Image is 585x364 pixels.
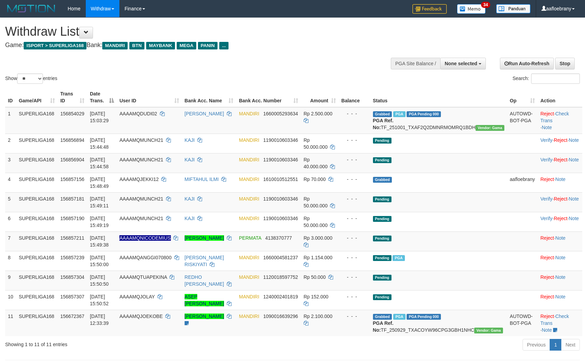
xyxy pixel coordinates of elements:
div: PGA Site Balance / [391,58,440,69]
span: Rp 50.000.000 [304,196,328,208]
th: Action [538,88,582,107]
span: Marked by aafsoycanthlai [393,111,405,117]
span: Grabbed [373,111,392,117]
span: Copy 1190010603346 to clipboard [263,216,298,221]
td: · · [538,212,582,231]
span: BTN [129,42,144,49]
span: MANDIRI [239,274,259,280]
a: Reject [540,255,554,260]
td: · · [538,192,582,212]
a: Reject [540,111,554,116]
td: SUPERLIGA168 [16,173,58,192]
a: Reject [554,216,568,221]
th: ID [5,88,16,107]
a: Verify [540,196,552,202]
a: Reject [540,274,554,280]
td: AUTOWD-BOT-PGA [507,310,538,336]
a: Run Auto-Refresh [500,58,554,69]
span: Pending [373,275,391,281]
td: · [538,173,582,192]
td: 4 [5,173,16,192]
span: 156856904 [60,157,84,162]
label: Show entries [5,73,57,84]
th: Date Trans.: activate to sort column descending [87,88,117,107]
span: Copy 1120018597752 to clipboard [263,274,298,280]
span: 156857307 [60,294,84,299]
span: Grabbed [373,177,392,183]
span: Copy 1240002401819 to clipboard [263,294,298,299]
a: Note [555,274,566,280]
div: - - - [341,195,367,202]
div: - - - [341,274,367,281]
span: PANIN [198,42,218,49]
a: REDHO [PERSON_NAME] [185,274,224,287]
td: SUPERLIGA168 [16,107,58,134]
span: AAAAMQJOEKOBE [119,314,163,319]
td: SUPERLIGA168 [16,212,58,231]
a: [PERSON_NAME] [185,235,224,241]
div: - - - [341,215,367,222]
span: [DATE] 15:50:50 [90,274,109,287]
td: · · [538,310,582,336]
span: Rp 1.154.000 [304,255,332,260]
td: · [538,290,582,310]
h1: Withdraw List [5,25,383,38]
th: Amount: activate to sort column ascending [301,88,339,107]
span: MANDIRI [239,196,259,202]
td: aafloebrany [507,173,538,192]
span: Nama rekening ada tanda titik/strip, harap diedit [119,235,171,241]
td: SUPERLIGA168 [16,153,58,173]
td: SUPERLIGA168 [16,271,58,290]
td: 1 [5,107,16,134]
a: KAJI [185,137,195,143]
span: [DATE] 15:49:19 [90,216,109,228]
input: Search: [531,73,580,84]
span: 156857211 [60,235,84,241]
a: Note [555,177,566,182]
a: Note [555,294,566,299]
span: Rp 50.000.000 [304,216,328,228]
span: Pending [373,236,391,241]
button: None selected [440,58,486,69]
td: 9 [5,271,16,290]
td: TF_250929_TXACOYW96CPG3GBH1NHC [370,310,507,336]
span: [DATE] 15:49:38 [90,235,109,248]
img: MOTION_logo.png [5,3,57,14]
span: Vendor URL: https://trx31.1velocity.biz [474,328,503,333]
a: Reject [554,137,568,143]
b: PGA Ref. No: [373,118,394,130]
img: Feedback.jpg [412,4,447,14]
a: Check Trans [540,314,569,326]
th: User ID: activate to sort column ascending [117,88,182,107]
span: [DATE] 15:44:58 [90,157,109,169]
a: Note [569,216,579,221]
a: [PERSON_NAME] [185,314,224,319]
span: AAAAMQANGGI070800 [119,255,172,260]
td: 11 [5,310,16,336]
td: 7 [5,231,16,251]
span: 156857239 [60,255,84,260]
a: [PERSON_NAME] RISKIYATI [185,255,224,267]
th: Game/API: activate to sort column ascending [16,88,58,107]
a: Previous [523,339,550,351]
span: Pending [373,294,391,300]
a: 1 [550,339,561,351]
span: MANDIRI [102,42,128,49]
span: [DATE] 15:50:00 [90,255,109,267]
td: SUPERLIGA168 [16,251,58,271]
td: AUTOWD-BOT-PGA [507,107,538,134]
span: Copy 1090016639296 to clipboard [263,314,298,319]
td: 2 [5,134,16,153]
span: Pending [373,138,391,144]
td: SUPERLIGA168 [16,290,58,310]
span: Copy 1660004581237 to clipboard [263,255,298,260]
span: None selected [445,61,477,66]
td: TF_251001_TXAF2Q2DMNRMOMRQ1BDH [370,107,507,134]
a: Note [569,196,579,202]
span: Copy 1190010603346 to clipboard [263,137,298,143]
span: AAAAMQTUAPEKINA [119,274,167,280]
span: MANDIRI [239,137,259,143]
span: Rp 50.000.000 [304,137,328,150]
span: Vendor URL: https://trx31.1velocity.biz [476,125,504,131]
a: Stop [555,58,575,69]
